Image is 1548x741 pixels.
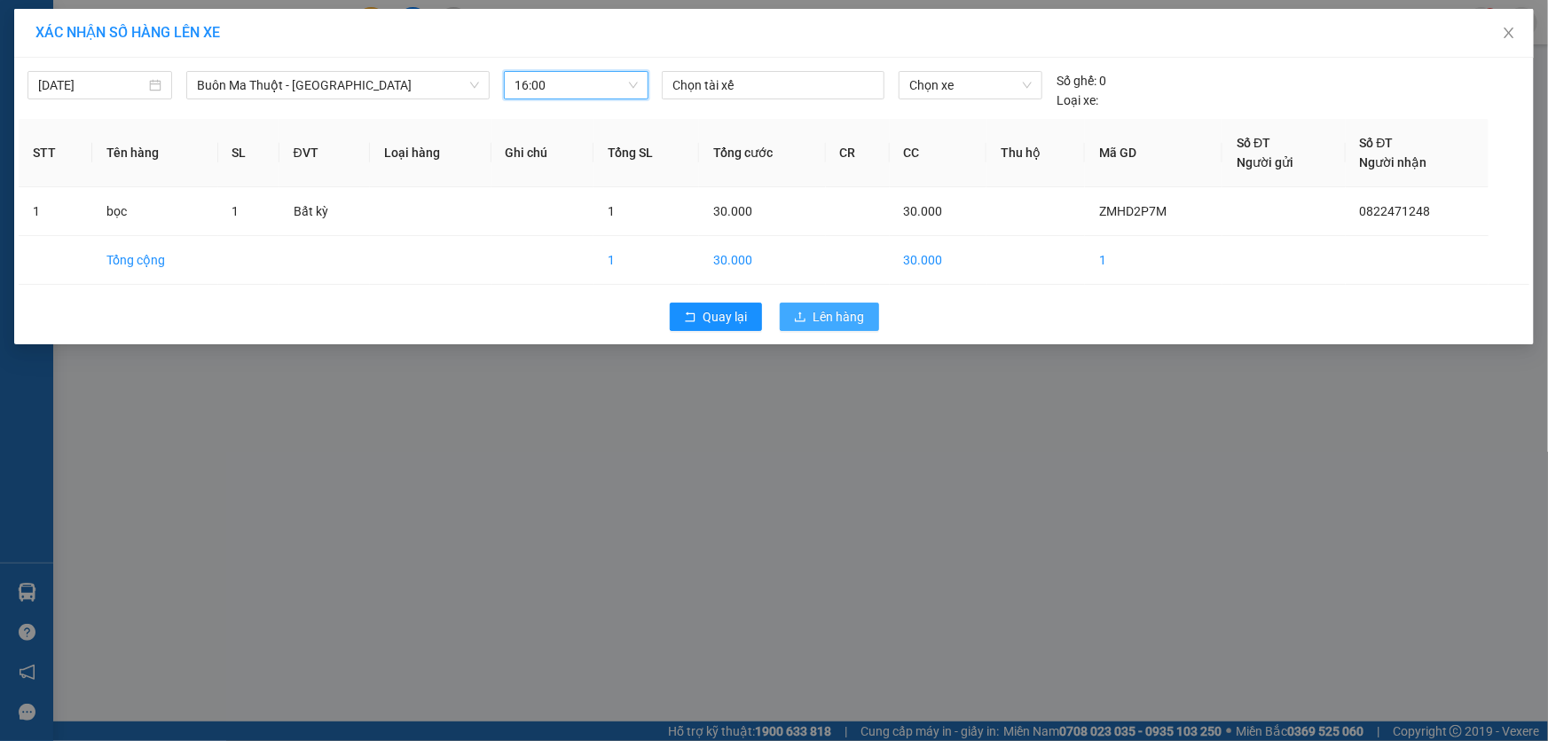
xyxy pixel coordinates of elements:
[279,119,370,187] th: ĐVT
[35,24,220,41] span: XÁC NHẬN SỐ HÀNG LÊN XE
[92,119,217,187] th: Tên hàng
[904,204,943,218] span: 30.000
[1502,26,1516,40] span: close
[1085,119,1222,187] th: Mã GD
[794,311,806,325] span: upload
[699,119,826,187] th: Tổng cước
[1360,204,1431,218] span: 0822471248
[1057,91,1098,110] span: Loại xe:
[1484,9,1534,59] button: Close
[469,80,480,91] span: down
[780,303,879,331] button: uploadLên hàng
[670,303,762,331] button: rollbackQuay lại
[1360,155,1427,169] span: Người nhận
[491,119,593,187] th: Ghi chú
[1237,136,1270,150] span: Số ĐT
[826,119,890,187] th: CR
[593,119,699,187] th: Tổng SL
[684,311,696,325] span: rollback
[1057,71,1096,91] span: Số ghế:
[515,72,638,99] span: 16:00
[1085,236,1222,285] td: 1
[1237,155,1293,169] span: Người gửi
[1360,136,1394,150] span: Số ĐT
[19,187,92,236] td: 1
[713,204,752,218] span: 30.000
[593,236,699,285] td: 1
[608,204,615,218] span: 1
[92,236,217,285] td: Tổng cộng
[1099,204,1167,218] span: ZMHD2P7M
[890,236,986,285] td: 30.000
[986,119,1085,187] th: Thu hộ
[890,119,986,187] th: CC
[370,119,491,187] th: Loại hàng
[197,72,479,99] span: Buôn Ma Thuột - Gia Nghĩa
[279,187,370,236] td: Bất kỳ
[1057,71,1106,91] div: 0
[813,307,865,327] span: Lên hàng
[909,72,1032,99] span: Chọn xe
[38,75,145,95] input: 11/10/2025
[92,187,217,236] td: bọc
[232,204,240,218] span: 1
[703,307,748,327] span: Quay lại
[19,119,92,187] th: STT
[218,119,279,187] th: SL
[699,236,826,285] td: 30.000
